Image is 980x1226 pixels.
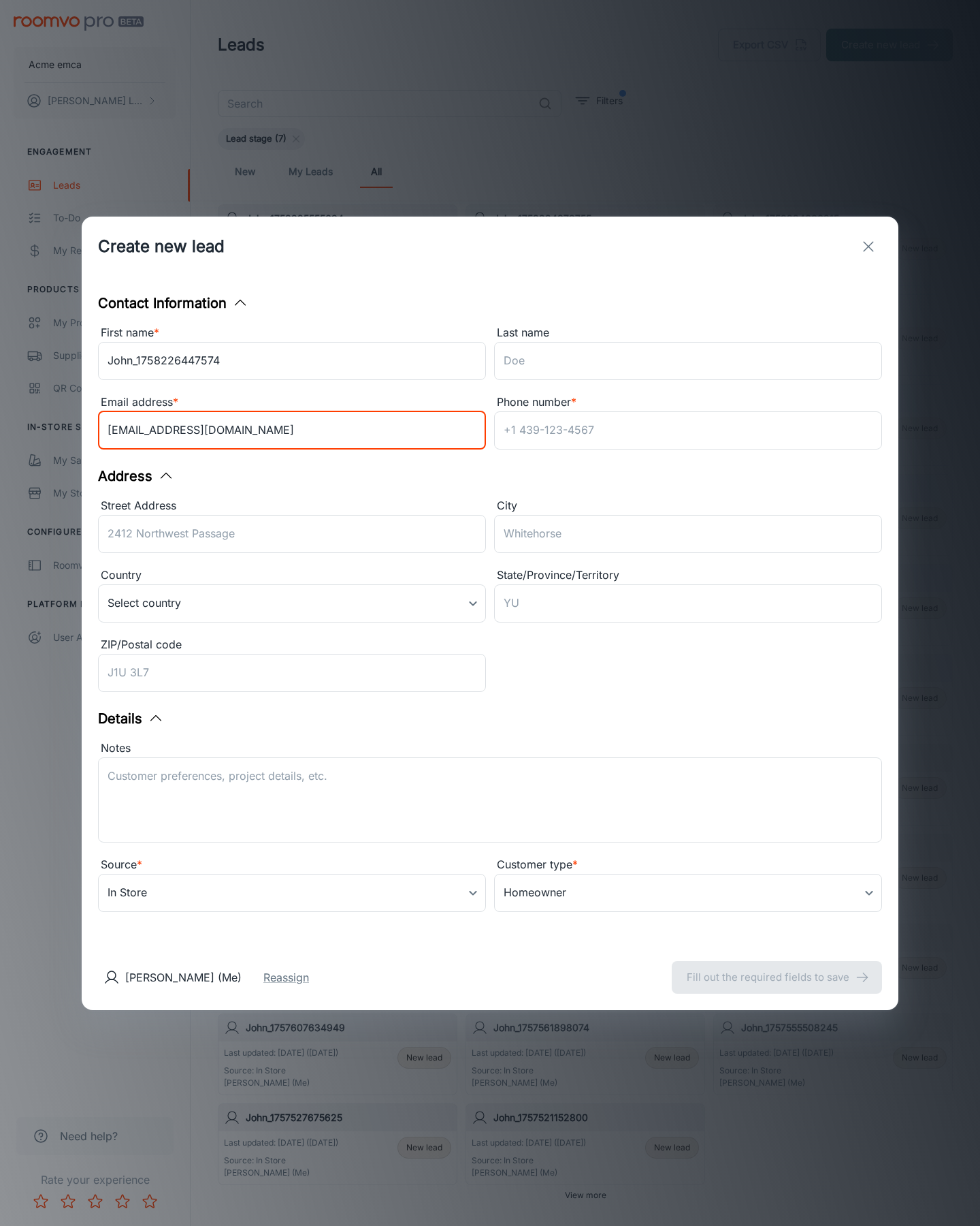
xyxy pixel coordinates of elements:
[98,874,486,912] div: In Store
[263,969,309,986] button: Reassign
[98,740,882,757] div: Notes
[494,324,882,342] div: Last name
[98,411,486,450] input: myname@example.com
[98,324,486,342] div: First name
[494,567,882,584] div: State/Province/Territory
[98,515,486,553] input: 2412 Northwest Passage
[98,708,164,729] button: Details
[98,234,225,259] h1: Create new lead
[494,856,882,874] div: Customer type
[98,567,486,584] div: Country
[494,874,882,912] div: Homeowner
[494,497,882,515] div: City
[494,342,882,380] input: Doe
[98,856,486,874] div: Source
[98,636,486,654] div: ZIP/Postal code
[98,466,174,486] button: Address
[494,394,882,411] div: Phone number
[98,394,486,411] div: Email address
[98,584,486,623] div: Select country
[125,969,242,986] p: [PERSON_NAME] (Me)
[98,342,486,380] input: John
[494,411,882,450] input: +1 439-123-4567
[98,654,486,692] input: J1U 3L7
[494,515,882,553] input: Whitehorse
[98,497,486,515] div: Street Address
[494,584,882,623] input: YU
[855,233,882,260] button: exit
[98,293,248,313] button: Contact Information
